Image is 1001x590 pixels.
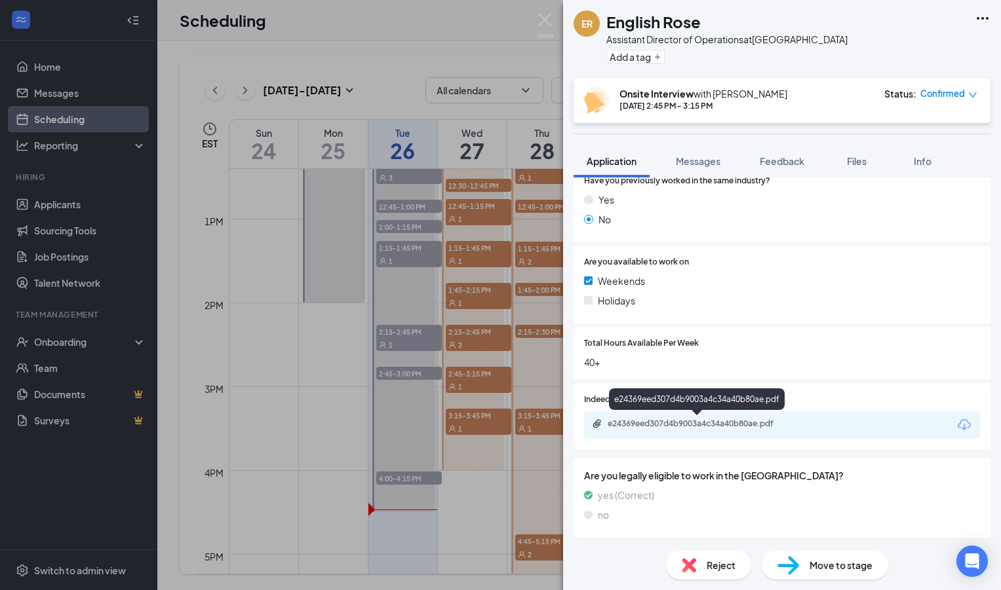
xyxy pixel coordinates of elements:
[676,155,720,167] span: Messages
[592,418,602,429] svg: Paperclip
[975,10,991,26] svg: Ellipses
[581,17,593,30] div: ER
[598,274,645,288] span: Weekends
[606,10,701,33] h1: English Rose
[598,488,654,502] span: yes (Correct)
[956,417,972,433] svg: Download
[584,355,980,369] span: 40+
[606,33,848,46] div: Assistant Director of Operations at [GEOGRAPHIC_DATA]
[619,88,694,100] b: Onsite Interview
[584,175,770,187] span: Have you previously worked in the same industry?
[584,256,689,268] span: Are you available to work on
[847,155,867,167] span: Files
[707,558,736,572] span: Reject
[884,87,916,100] div: Status :
[608,418,791,429] div: e24369eed307d4b9003a4c34a40b80ae.pdf
[599,212,611,227] span: No
[619,87,787,100] div: with [PERSON_NAME]
[606,50,665,64] button: PlusAdd a tag
[760,155,804,167] span: Feedback
[609,388,785,410] div: e24369eed307d4b9003a4c34a40b80ae.pdf
[619,100,787,111] div: [DATE] 2:45 PM - 3:15 PM
[920,87,965,100] span: Confirmed
[584,394,642,406] span: Indeed Resume
[956,545,988,577] div: Open Intercom Messenger
[592,418,804,431] a: Paperclipe24369eed307d4b9003a4c34a40b80ae.pdf
[654,53,661,61] svg: Plus
[584,468,980,483] span: Are you legally eligible to work in the [GEOGRAPHIC_DATA]?
[598,293,635,308] span: Holidays
[599,193,614,207] span: Yes
[810,558,873,572] span: Move to stage
[968,90,977,100] span: down
[914,155,932,167] span: Info
[584,337,699,350] span: Total Hours Available Per Week
[598,507,609,522] span: no
[587,155,637,167] span: Application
